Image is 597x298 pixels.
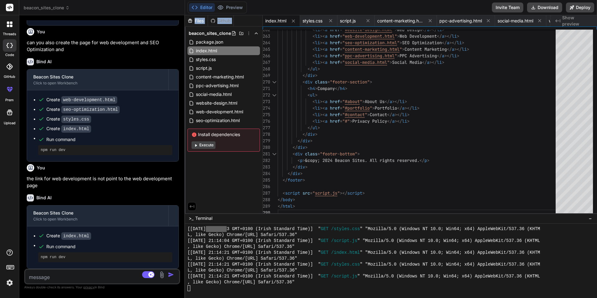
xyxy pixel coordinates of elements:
[402,118,407,124] span: li
[330,79,370,85] span: "footer-section"
[320,59,325,65] span: ><
[392,59,422,65] span: Social Media
[270,92,278,98] div: Click to collapse the range.
[452,53,457,59] span: li
[497,18,533,24] span: social-media.html
[335,86,340,91] span: </
[263,98,270,105] div: 273
[397,105,402,111] span: </
[46,125,91,132] div: Create
[395,118,402,124] span: ></
[293,144,298,150] span: </
[325,118,327,124] span: a
[452,33,457,39] span: li
[192,141,215,149] button: Execute
[317,151,320,157] span: =
[447,46,452,52] span: </
[342,112,345,117] span: "
[33,217,162,222] div: Click to open Workbench
[350,118,352,124] span: >
[342,53,345,59] span: "
[549,18,590,24] span: website-design.html
[33,74,162,80] div: Beacon Sites Clone
[589,215,592,221] span: −
[300,158,303,163] span: p
[303,177,305,183] span: >
[312,33,315,39] span: <
[270,79,278,85] div: Click to collapse the range.
[27,39,179,53] p: can you also create the page for web development and SEO Optimization and
[462,46,467,52] span: li
[263,138,270,144] div: 279
[298,158,300,163] span: <
[263,164,270,170] div: 283
[362,190,365,196] span: >
[387,112,392,117] span: </
[312,125,317,130] span: ul
[320,53,325,59] span: ><
[303,190,310,196] span: src
[263,92,270,98] div: 272
[263,157,270,164] div: 282
[360,99,362,104] span: "
[342,99,345,104] span: "
[303,73,308,78] span: </
[27,175,179,189] p: the link for web development is not point to the web development page
[340,99,342,104] span: =
[419,158,424,163] span: </
[405,46,447,52] span: Content Marketing
[397,33,400,39] span: >
[315,40,320,45] span: li
[293,171,300,176] span: div
[315,73,317,78] span: >
[4,121,16,126] label: Upload
[36,59,52,65] h6: Bind AI
[263,46,270,53] div: 265
[312,118,315,124] span: <
[325,59,327,65] span: a
[185,18,208,24] div: Files
[340,18,356,24] span: script.js
[375,105,397,111] span: Portfolio
[405,105,412,111] span: ></
[330,112,340,117] span: href
[208,18,234,24] div: Github
[270,151,278,157] div: Click to collapse the range.
[370,112,387,117] span: Contact
[342,40,345,45] span: "
[370,105,372,111] span: "
[308,86,310,91] span: <
[263,144,270,151] div: 280
[61,106,120,113] code: seo-optimization.html
[310,92,315,98] span: ul
[317,86,335,91] span: Company
[298,138,303,144] span: </
[407,112,410,117] span: >
[417,105,419,111] span: >
[168,272,174,278] img: icon
[195,117,240,124] span: seo-optimization.html
[5,97,14,103] label: prem
[492,2,523,12] button: Invite Team
[288,177,303,183] span: footer
[195,73,244,81] span: content-marketing.html
[390,99,392,104] span: a
[439,18,482,24] span: ppc-advertising.html
[457,40,462,45] span: li
[298,164,305,170] span: div
[158,271,165,278] img: attachment
[215,3,245,12] button: Preview
[195,38,224,46] span: package.json
[320,33,325,39] span: ><
[195,47,218,54] span: index.html
[587,213,593,223] button: −
[295,151,303,157] span: div
[315,99,320,104] span: li
[263,40,270,46] div: 264
[330,118,340,124] span: href
[427,158,429,163] span: >
[263,66,270,72] div: 268
[263,196,270,203] div: 288
[367,112,370,117] span: >
[345,112,365,117] span: #contact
